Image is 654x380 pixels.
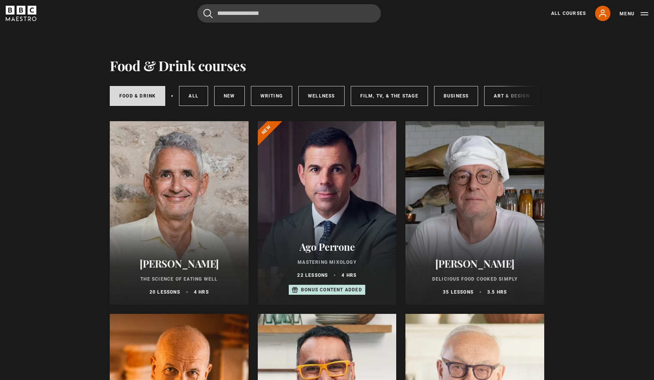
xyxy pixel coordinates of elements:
[258,121,397,305] a: Ago Perrone Mastering Mixology 22 lessons 4 hrs Bonus content added New
[443,289,473,296] p: 35 lessons
[301,286,362,293] p: Bonus content added
[6,6,36,21] svg: BBC Maestro
[415,276,535,283] p: Delicious Food Cooked Simply
[214,86,245,106] a: New
[405,121,544,305] a: [PERSON_NAME] Delicious Food Cooked Simply 35 lessons 3.5 hrs
[110,57,246,73] h1: Food & Drink courses
[197,4,381,23] input: Search
[434,86,478,106] a: Business
[119,276,239,283] p: The Science of Eating Well
[298,86,345,106] a: Wellness
[150,289,180,296] p: 20 lessons
[484,86,539,106] a: Art & Design
[110,86,165,106] a: Food & Drink
[267,259,387,266] p: Mastering Mixology
[297,272,328,279] p: 22 lessons
[110,121,249,305] a: [PERSON_NAME] The Science of Eating Well 20 lessons 4 hrs
[267,241,387,253] h2: Ago Perrone
[119,258,239,270] h2: [PERSON_NAME]
[551,10,586,17] a: All Courses
[179,86,208,106] a: All
[487,289,507,296] p: 3.5 hrs
[342,272,356,279] p: 4 hrs
[415,258,535,270] h2: [PERSON_NAME]
[351,86,428,106] a: Film, TV, & The Stage
[203,9,213,18] button: Submit the search query
[620,10,648,18] button: Toggle navigation
[251,86,292,106] a: Writing
[194,289,209,296] p: 4 hrs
